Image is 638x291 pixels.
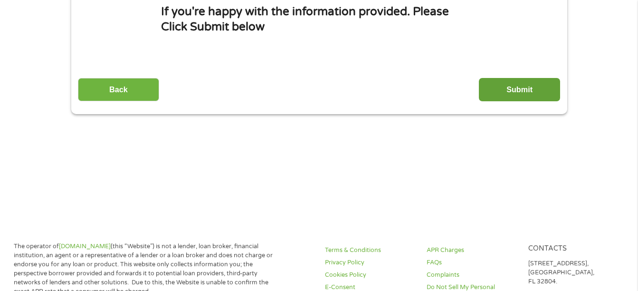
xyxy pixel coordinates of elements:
a: FAQs [427,258,517,267]
input: Back [78,78,159,101]
a: [DOMAIN_NAME] [59,242,111,250]
a: APR Charges [427,246,517,255]
input: Submit [479,78,560,101]
a: Complaints [427,271,517,280]
a: Cookies Policy [325,271,415,280]
a: Privacy Policy [325,258,415,267]
a: Terms & Conditions [325,246,415,255]
h1: If you're happy with the information provided. Please Click Submit below [161,4,477,34]
h4: Contacts [528,244,619,253]
p: [STREET_ADDRESS], [GEOGRAPHIC_DATA], FL 32804. [528,259,619,286]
